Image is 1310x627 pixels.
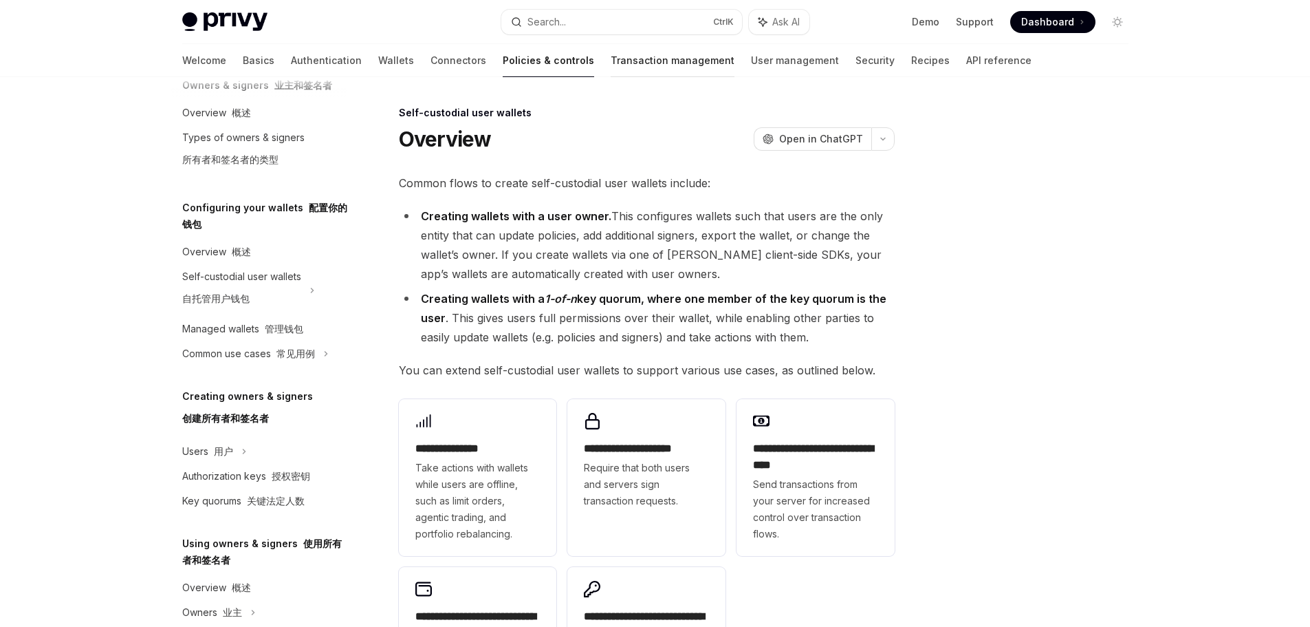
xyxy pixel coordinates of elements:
a: Authorization keys 授权密钥 [171,464,347,489]
div: Self-custodial user wallets [182,268,301,312]
a: Dashboard [1010,11,1095,33]
span: Ask AI [772,15,800,29]
button: Toggle dark mode [1106,11,1128,33]
a: Types of owners & signers所有者和签名者的类型 [171,125,347,178]
h5: Using owners & signers [182,535,347,568]
font: 业主 [223,606,242,618]
button: Open in ChatGPT [754,127,871,151]
span: Common flows to create self-custodial user wallets include: [399,173,895,193]
a: Welcome [182,44,226,77]
button: Search...CtrlK [501,10,742,34]
span: Send transactions from your server for increased control over transaction flows. [753,476,878,542]
h5: Creating owners & signers [182,388,313,432]
span: You can extend self-custodial user wallets to support various use cases, as outlined below. [399,361,895,380]
font: 概述 [232,246,251,257]
font: 概述 [232,582,251,593]
a: Overview 概述 [171,240,347,264]
a: **** **** *****Take actions with wallets while users are offline, such as limit orders, agentic t... [399,399,557,556]
span: Ctrl K [713,17,734,28]
font: 创建所有者和签名者 [182,412,269,424]
font: 概述 [232,107,251,118]
em: 1-of-n [545,292,577,306]
font: 所有者和签名者的类型 [182,153,279,165]
font: 使用所有者和签名者 [182,538,342,566]
font: 用户 [214,445,233,457]
div: Search... [527,14,566,30]
div: Users [182,443,233,460]
div: Authorization keys [182,468,310,485]
span: Require that both users and servers sign transaction requests. [584,460,709,509]
a: Overview 概述 [171,100,347,125]
span: Open in ChatGPT [779,132,863,146]
h1: Overview [399,127,492,151]
div: Overview [182,580,251,596]
font: 管理钱包 [265,323,303,334]
strong: Creating wallets with a user owner. [421,209,611,223]
li: This configures wallets such that users are the only entity that can update policies, add additio... [399,206,895,284]
font: 授权密钥 [272,470,310,482]
span: Dashboard [1021,15,1074,29]
font: 关键法定人数 [247,495,305,507]
a: Wallets [378,44,414,77]
a: Connectors [430,44,486,77]
div: Owners [182,604,242,621]
a: API reference [966,44,1031,77]
h5: Configuring your wallets [182,200,347,233]
font: 常见用例 [276,348,315,359]
strong: Creating wallets with a key quorum, where one member of the key quorum is the user [421,292,886,325]
a: Authentication [291,44,362,77]
div: Key quorums [182,493,305,509]
font: 自托管用户钱包 [182,293,250,304]
a: Policies & controls [503,44,594,77]
a: User management [751,44,839,77]
a: Managed wallets 管理钱包 [171,317,347,341]
li: . This gives users full permissions over their wallet, while enabling other parties to easily upd... [399,289,895,347]
a: Overview 概述 [171,575,347,600]
a: Transaction management [611,44,734,77]
a: Basics [243,44,274,77]
a: Key quorums 关键法定人数 [171,489,347,513]
div: Managed wallets [182,321,303,337]
div: Overview [182,244,251,260]
div: Common use cases [182,346,315,362]
div: Self-custodial user wallets [399,106,895,120]
a: Demo [912,15,939,29]
img: light logo [182,12,268,32]
a: Recipes [911,44,950,77]
div: Overview [182,105,251,121]
span: Take actions with wallets while users are offline, such as limit orders, agentic trading, and por... [415,460,541,542]
a: Security [855,44,895,77]
button: Ask AI [749,10,809,34]
a: Support [956,15,994,29]
div: Types of owners & signers [182,129,305,173]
